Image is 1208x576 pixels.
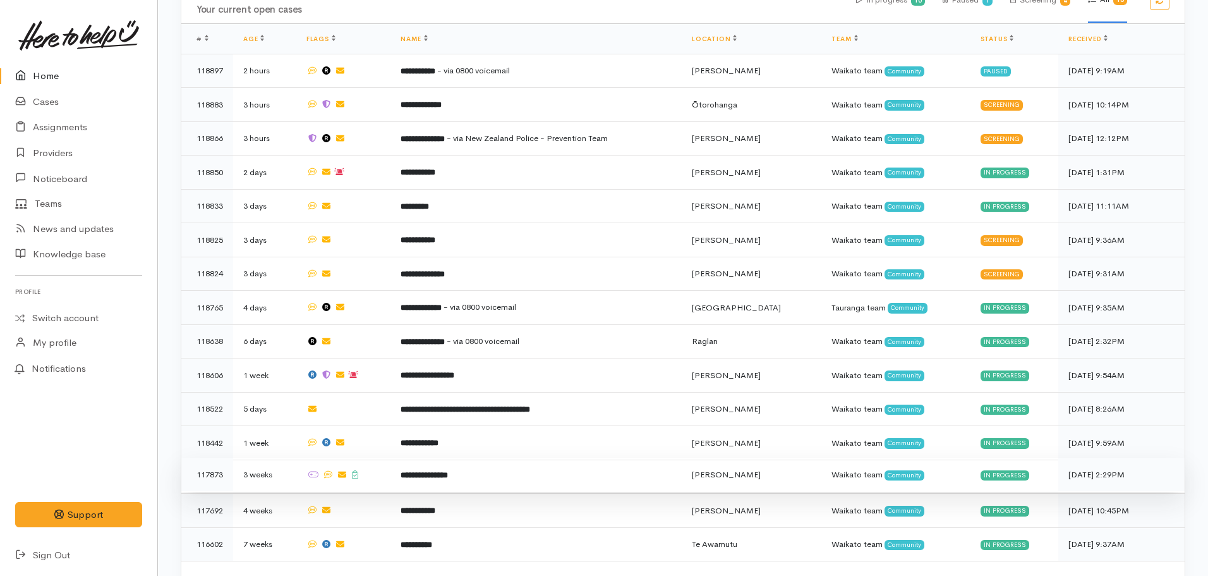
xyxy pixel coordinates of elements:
span: Community [885,405,924,415]
div: In progress [981,438,1029,448]
div: In progress [981,405,1029,415]
td: 3 weeks [233,458,296,492]
span: - via 0800 voicemail [437,65,510,76]
h6: Profile [15,283,142,300]
span: - via 0800 voicemail [447,336,519,346]
div: In progress [981,337,1029,347]
td: [DATE] 2:29PM [1058,458,1185,492]
span: Community [885,100,924,110]
span: - via 0800 voicemail [444,302,516,312]
td: Waikato team [821,358,970,393]
button: Support [15,502,142,528]
td: Waikato team [821,54,970,88]
a: Location [692,35,737,43]
div: In progress [981,470,1029,481]
td: 118824 [181,257,233,291]
td: 1 week [233,426,296,460]
td: 118866 [181,121,233,156]
span: [PERSON_NAME] [692,133,761,144]
td: 118522 [181,392,233,426]
td: 118825 [181,223,233,257]
td: Waikato team [821,527,970,561]
a: Age [243,35,264,43]
td: Waikato team [821,257,970,291]
span: [PERSON_NAME] [692,65,761,76]
div: In progress [981,371,1029,381]
td: 117692 [181,494,233,528]
span: Community [885,235,924,245]
span: - via New Zealand Police - Prevention Team [447,133,608,144]
h4: Your current open cases [196,4,841,15]
td: 116602 [181,527,233,561]
td: [DATE] 2:32PM [1058,324,1185,358]
td: Tauranga team [821,291,970,325]
td: 2 hours [233,54,296,88]
a: Status [981,35,1014,43]
span: # [196,35,208,43]
span: [PERSON_NAME] [692,438,761,448]
div: In progress [981,168,1029,178]
td: 118606 [181,358,233,393]
td: [DATE] 9:19AM [1058,54,1185,88]
a: Name [401,35,427,43]
span: [PERSON_NAME] [692,403,761,414]
td: Waikato team [821,494,970,528]
span: Te Awamutu [692,539,737,549]
span: [GEOGRAPHIC_DATA] [692,302,781,313]
td: 3 days [233,257,296,291]
td: Waikato team [821,88,970,122]
td: Waikato team [821,426,970,460]
td: [DATE] 9:54AM [1058,358,1185,393]
td: [DATE] 8:26AM [1058,392,1185,426]
td: 118442 [181,426,233,460]
td: Waikato team [821,392,970,426]
td: 1 week [233,358,296,393]
div: In progress [981,303,1029,313]
div: Screening [981,269,1023,279]
td: 4 days [233,291,296,325]
a: Received [1068,35,1108,43]
span: Raglan [692,336,718,346]
td: [DATE] 12:12PM [1058,121,1185,156]
span: Community [885,168,924,178]
td: 118883 [181,88,233,122]
span: [PERSON_NAME] [692,268,761,279]
td: [DATE] 9:31AM [1058,257,1185,291]
div: Screening [981,100,1023,110]
td: [DATE] 9:59AM [1058,426,1185,460]
td: 117873 [181,458,233,492]
td: Waikato team [821,458,970,492]
span: Community [888,303,927,313]
span: Community [885,506,924,516]
div: In progress [981,540,1029,550]
td: 118850 [181,156,233,190]
span: Community [885,66,924,77]
span: [PERSON_NAME] [692,370,761,381]
span: Community [885,202,924,212]
td: 3 days [233,223,296,257]
span: [PERSON_NAME] [692,469,761,480]
span: Community [885,337,924,347]
td: 118765 [181,291,233,325]
span: Community [885,134,924,144]
span: Community [885,438,924,448]
span: [PERSON_NAME] [692,505,761,516]
td: [DATE] 9:37AM [1058,527,1185,561]
td: Waikato team [821,324,970,358]
td: [DATE] 9:36AM [1058,223,1185,257]
td: 3 hours [233,88,296,122]
div: Screening [981,134,1023,144]
td: Waikato team [821,223,970,257]
span: Ōtorohanga [692,99,737,110]
a: Team [831,35,857,43]
div: Screening [981,235,1023,245]
span: Community [885,269,924,279]
td: 3 days [233,189,296,223]
td: 118638 [181,324,233,358]
td: Waikato team [821,189,970,223]
a: Flags [306,35,335,43]
td: 118897 [181,54,233,88]
span: Community [885,540,924,550]
td: [DATE] 11:11AM [1058,189,1185,223]
td: Waikato team [821,121,970,156]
